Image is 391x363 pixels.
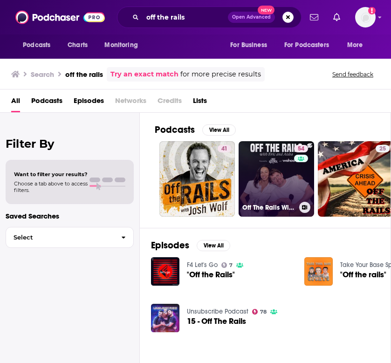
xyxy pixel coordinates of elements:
span: Networks [115,93,146,112]
span: for more precise results [180,69,261,80]
a: Show notifications dropdown [306,9,322,25]
span: 7 [229,263,233,267]
button: Show profile menu [355,7,376,27]
span: For Business [230,39,267,52]
a: PodcastsView All [155,124,236,136]
button: open menu [98,36,150,54]
span: Charts [68,39,88,52]
a: Charts [62,36,93,54]
span: Podcasts [23,39,50,52]
button: Select [6,227,134,248]
a: EpisodesView All [151,240,230,251]
button: open menu [341,36,375,54]
button: open menu [224,36,279,54]
button: open menu [278,36,343,54]
a: 54Off The Rails With [PERSON_NAME] And [PERSON_NAME] [239,141,314,217]
button: Open AdvancedNew [228,12,275,23]
span: Monitoring [104,39,137,52]
h3: off the rails [65,70,103,79]
a: "Off the rails" [340,271,386,279]
span: Logged in as notablypr2 [355,7,376,27]
button: open menu [16,36,62,54]
span: 54 [298,144,304,154]
span: For Podcasters [284,39,329,52]
img: Podchaser - Follow, Share and Rate Podcasts [15,8,105,26]
span: More [347,39,363,52]
a: 41 [218,145,231,152]
h2: Episodes [151,240,189,251]
a: Episodes [74,93,104,112]
span: Want to filter your results? [14,171,88,178]
span: Select [6,234,114,240]
h3: Search [31,70,54,79]
span: Choose a tab above to access filters. [14,180,88,193]
a: 78 [252,309,267,315]
a: Podcasts [31,93,62,112]
button: Send feedback [329,70,376,78]
a: "Off the Rails" [187,271,235,279]
button: View All [197,240,230,251]
svg: Add a profile image [368,7,376,14]
span: 78 [260,310,267,314]
span: Open Advanced [232,15,271,20]
div: Search podcasts, credits, & more... [117,7,302,28]
h2: Filter By [6,137,134,151]
a: 41 [159,141,235,217]
a: All [11,93,20,112]
a: Lists [193,93,207,112]
span: 25 [379,144,386,154]
a: 15 - Off The Rails [187,317,246,325]
img: "Off the Rails" [151,257,179,286]
a: Show notifications dropdown [329,9,344,25]
a: 54 [294,145,308,152]
span: Credits [158,93,182,112]
a: Try an exact match [110,69,178,80]
a: Unsubscribe Podcast [187,308,248,315]
img: "Off the rails" [304,257,333,286]
img: User Profile [355,7,376,27]
button: View All [202,124,236,136]
img: 15 - Off The Rails [151,304,179,332]
a: 25 [376,145,390,152]
a: F4 Let's Go [187,261,218,269]
a: 7 [221,262,233,268]
h3: Off The Rails With [PERSON_NAME] And [PERSON_NAME] [242,204,295,212]
span: 41 [221,144,227,154]
input: Search podcasts, credits, & more... [143,10,228,25]
span: New [258,6,274,14]
h2: Podcasts [155,124,195,136]
p: Saved Searches [6,212,134,220]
